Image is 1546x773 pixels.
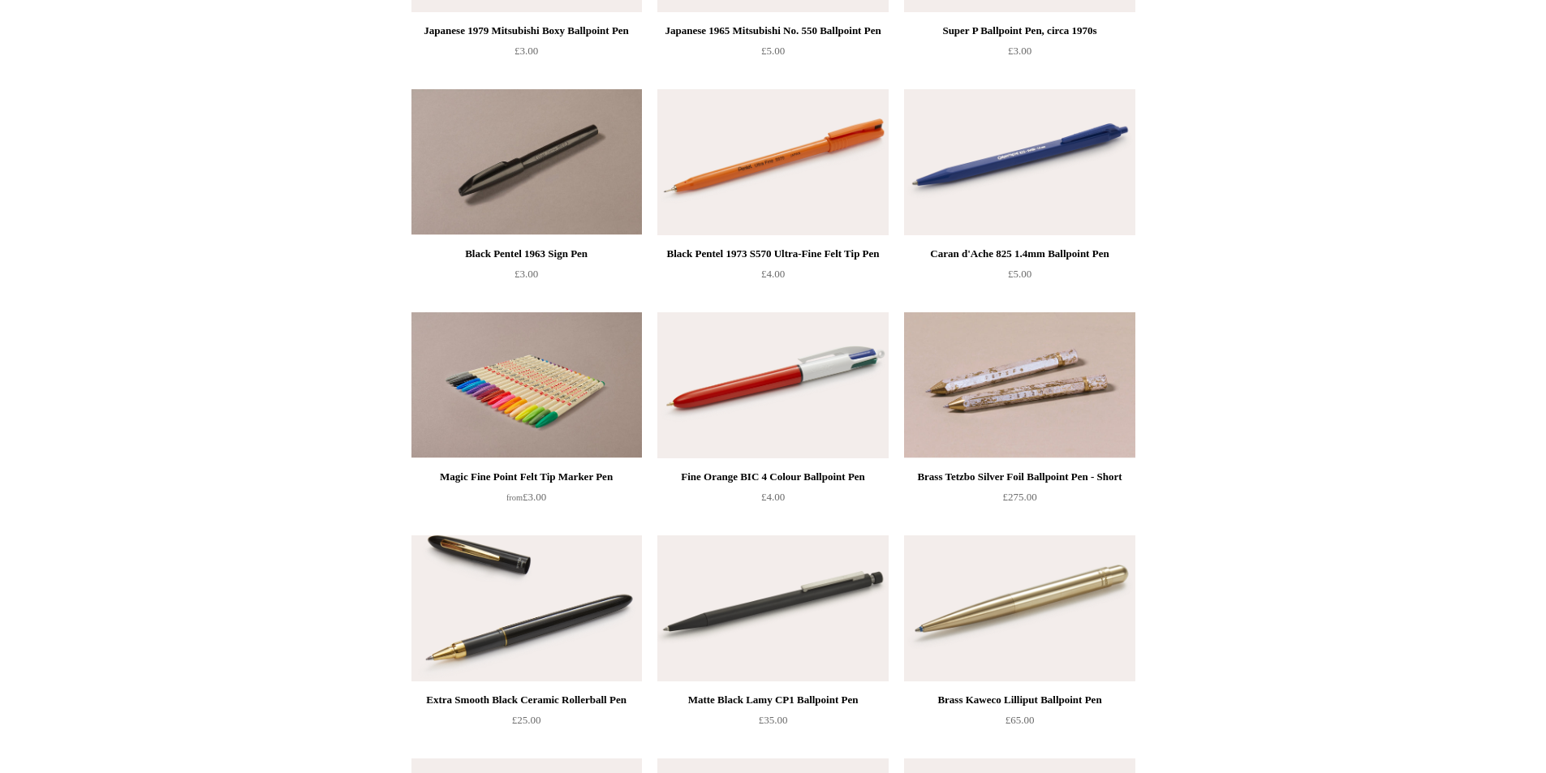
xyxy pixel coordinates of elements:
[657,89,888,235] a: Black Pentel 1973 S570 Ultra-Fine Felt Tip Pen Black Pentel 1973 S570 Ultra-Fine Felt Tip Pen
[904,312,1135,458] a: Brass Tetzbo Silver Foil Ballpoint Pen - Short Brass Tetzbo Silver Foil Ballpoint Pen - Short
[904,312,1135,458] img: Brass Tetzbo Silver Foil Ballpoint Pen - Short
[657,467,888,534] a: Fine Orange BIC 4 Colour Ballpoint Pen £4.00
[908,21,1130,41] div: Super P Ballpoint Pen, circa 1970s
[657,312,888,458] a: Fine Orange BIC 4 Colour Ballpoint Pen Fine Orange BIC 4 Colour Ballpoint Pen
[661,244,884,264] div: Black Pentel 1973 S570 Ultra-Fine Felt Tip Pen
[657,535,888,681] a: Matte Black Lamy CP1 Ballpoint Pen Matte Black Lamy CP1 Ballpoint Pen
[515,268,538,280] span: £3.00
[506,491,546,503] span: £3.00
[411,89,642,235] a: Black Pentel 1963 Sign Pen Black Pentel 1963 Sign Pen
[908,244,1130,264] div: Caran d'Ache 825 1.4mm Ballpoint Pen
[657,21,888,88] a: Japanese 1965 Mitsubishi No. 550 Ballpoint Pen £5.00
[661,690,884,710] div: Matte Black Lamy CP1 Ballpoint Pen
[904,467,1135,534] a: Brass Tetzbo Silver Foil Ballpoint Pen - Short £275.00
[904,244,1135,311] a: Caran d'Ache 825 1.4mm Ballpoint Pen £5.00
[411,467,642,534] a: Magic Fine Point Felt Tip Marker Pen from£3.00
[416,467,638,487] div: Magic Fine Point Felt Tip Marker Pen
[411,312,642,458] img: Magic Fine Point Felt Tip Marker Pen
[411,312,642,458] a: Magic Fine Point Felt Tip Marker Pen Magic Fine Point Felt Tip Marker Pen
[661,467,884,487] div: Fine Orange BIC 4 Colour Ballpoint Pen
[759,714,788,726] span: £35.00
[411,690,642,757] a: Extra Smooth Black Ceramic Rollerball Pen £25.00
[761,491,785,503] span: £4.00
[661,21,884,41] div: Japanese 1965 Mitsubishi No. 550 Ballpoint Pen
[904,535,1135,681] a: Brass Kaweco Lilliput Ballpoint Pen Brass Kaweco Lilliput Ballpoint Pen
[411,89,642,235] img: Black Pentel 1963 Sign Pen
[761,268,785,280] span: £4.00
[657,244,888,311] a: Black Pentel 1973 S570 Ultra-Fine Felt Tip Pen £4.00
[1002,491,1036,503] span: £275.00
[1008,268,1031,280] span: £5.00
[512,714,541,726] span: £25.00
[904,89,1135,235] a: Caran d'Ache 825 1.4mm Ballpoint Pen Caran d'Ache 825 1.4mm Ballpoint Pen
[904,21,1135,88] a: Super P Ballpoint Pen, circa 1970s £3.00
[416,244,638,264] div: Black Pentel 1963 Sign Pen
[657,535,888,681] img: Matte Black Lamy CP1 Ballpoint Pen
[657,89,888,235] img: Black Pentel 1973 S570 Ultra-Fine Felt Tip Pen
[904,89,1135,235] img: Caran d'Ache 825 1.4mm Ballpoint Pen
[506,493,523,502] span: from
[411,535,642,681] a: Extra Smooth Black Ceramic Rollerball Pen Extra Smooth Black Ceramic Rollerball Pen
[515,45,538,57] span: £3.00
[761,45,785,57] span: £5.00
[411,21,642,88] a: Japanese 1979 Mitsubishi Boxy Ballpoint Pen £3.00
[416,690,638,710] div: Extra Smooth Black Ceramic Rollerball Pen
[657,690,888,757] a: Matte Black Lamy CP1 Ballpoint Pen £35.00
[1006,714,1035,726] span: £65.00
[411,244,642,311] a: Black Pentel 1963 Sign Pen £3.00
[904,535,1135,681] img: Brass Kaweco Lilliput Ballpoint Pen
[1008,45,1031,57] span: £3.00
[657,312,888,458] img: Fine Orange BIC 4 Colour Ballpoint Pen
[908,690,1130,710] div: Brass Kaweco Lilliput Ballpoint Pen
[411,535,642,681] img: Extra Smooth Black Ceramic Rollerball Pen
[416,21,638,41] div: Japanese 1979 Mitsubishi Boxy Ballpoint Pen
[908,467,1130,487] div: Brass Tetzbo Silver Foil Ballpoint Pen - Short
[904,690,1135,757] a: Brass Kaweco Lilliput Ballpoint Pen £65.00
